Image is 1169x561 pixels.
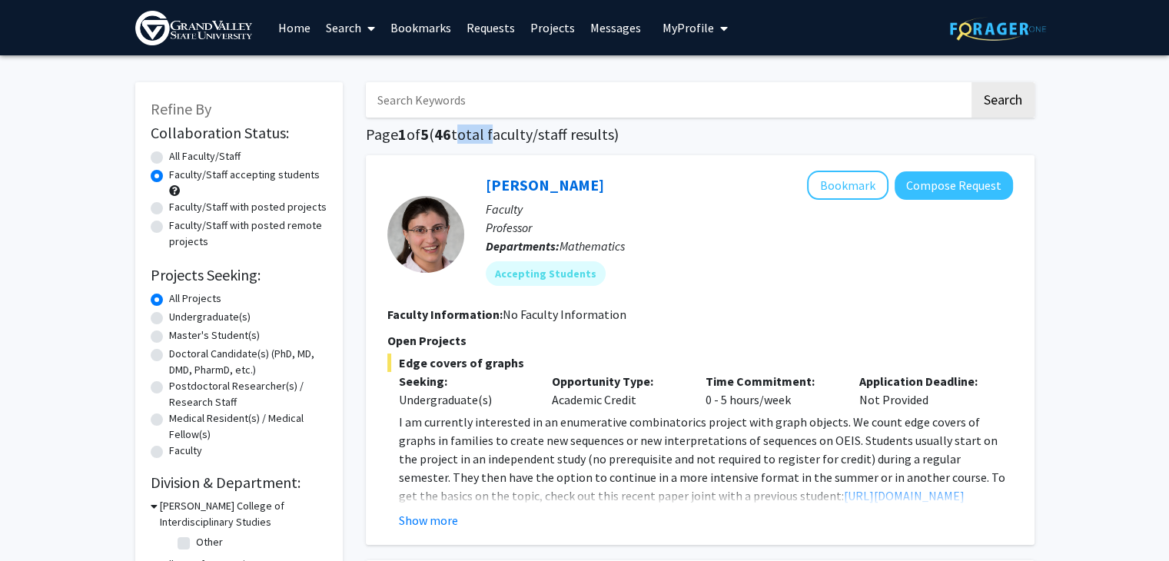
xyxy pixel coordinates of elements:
[169,290,221,307] label: All Projects
[169,199,327,215] label: Faculty/Staff with posted projects
[169,327,260,344] label: Master's Student(s)
[399,372,530,390] p: Seeking:
[523,1,583,55] a: Projects
[950,17,1046,41] img: ForagerOne Logo
[387,307,503,322] b: Faculty Information:
[434,124,451,144] span: 46
[169,378,327,410] label: Postdoctoral Researcher(s) / Research Staff
[151,266,327,284] h2: Projects Seeking:
[160,498,327,530] h3: [PERSON_NAME] College of Interdisciplinary Studies
[706,372,836,390] p: Time Commitment:
[399,390,530,409] div: Undergraduate(s)
[459,1,523,55] a: Requests
[540,372,694,409] div: Academic Credit
[169,217,327,250] label: Faculty/Staff with posted remote projects
[12,492,65,549] iframe: Chat
[895,171,1013,200] button: Compose Request to Feryal Alayont
[399,511,458,529] button: Show more
[135,11,252,45] img: Grand Valley State University Logo
[151,99,211,118] span: Refine By
[844,488,965,503] a: [URL][DOMAIN_NAME]
[486,175,604,194] a: [PERSON_NAME]
[169,167,320,183] label: Faculty/Staff accepting students
[971,82,1034,118] button: Search
[398,124,407,144] span: 1
[486,218,1013,237] p: Professor
[663,20,714,35] span: My Profile
[420,124,429,144] span: 5
[399,413,1013,505] p: I am currently interested in an enumerative combinatorics project with graph objects. We count ed...
[151,473,327,492] h2: Division & Department:
[387,354,1013,372] span: Edge covers of graphs
[169,346,327,378] label: Doctoral Candidate(s) (PhD, MD, DMD, PharmD, etc.)
[271,1,318,55] a: Home
[560,238,625,254] span: Mathematics
[169,309,251,325] label: Undergraduate(s)
[486,238,560,254] b: Departments:
[848,372,1001,409] div: Not Provided
[318,1,383,55] a: Search
[503,307,626,322] span: No Faculty Information
[583,1,649,55] a: Messages
[383,1,459,55] a: Bookmarks
[807,171,888,200] button: Add Feryal Alayont to Bookmarks
[366,82,969,118] input: Search Keywords
[169,443,202,459] label: Faculty
[486,200,1013,218] p: Faculty
[196,534,223,550] label: Other
[366,125,1034,144] h1: Page of ( total faculty/staff results)
[169,148,241,164] label: All Faculty/Staff
[151,124,327,142] h2: Collaboration Status:
[859,372,990,390] p: Application Deadline:
[387,331,1013,350] p: Open Projects
[694,372,848,409] div: 0 - 5 hours/week
[552,372,682,390] p: Opportunity Type:
[169,410,327,443] label: Medical Resident(s) / Medical Fellow(s)
[486,261,606,286] mat-chip: Accepting Students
